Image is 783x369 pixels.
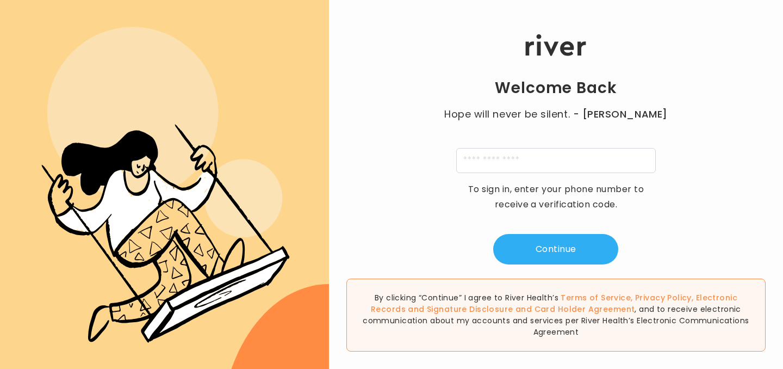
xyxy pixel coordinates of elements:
span: , , and [371,292,737,315]
a: Terms of Service [561,292,631,303]
a: Electronic Records and Signature Disclosure [371,292,737,315]
div: By clicking “Continue” I agree to River Health’s [346,279,766,352]
span: , and to receive electronic communication about my accounts and services per River Health’s Elect... [363,304,749,337]
span: - [PERSON_NAME] [573,107,668,122]
p: To sign in, enter your phone number to receive a verification code. [461,182,651,212]
a: Privacy Policy [635,292,692,303]
button: Continue [493,234,618,265]
h1: Welcome Back [495,78,617,98]
p: Hope will never be silent. [433,107,678,122]
a: Card Holder Agreement [535,304,635,315]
